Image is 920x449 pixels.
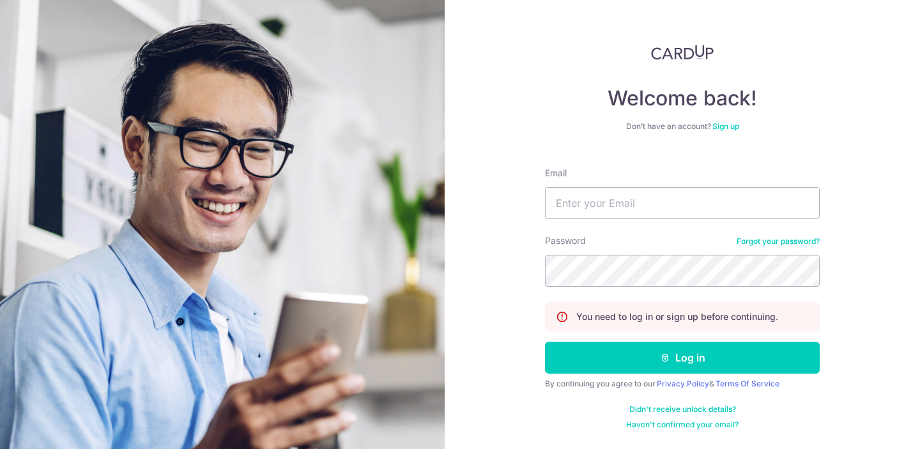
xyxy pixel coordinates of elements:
img: CardUp Logo [651,45,714,60]
p: You need to log in or sign up before continuing. [576,310,778,323]
a: Terms Of Service [716,379,779,388]
a: Privacy Policy [657,379,709,388]
button: Log in [545,342,820,374]
div: Don’t have an account? [545,121,820,132]
input: Enter your Email [545,187,820,219]
a: Forgot your password? [737,236,820,247]
label: Email [545,167,567,179]
h4: Welcome back! [545,86,820,111]
a: Haven't confirmed your email? [626,420,739,430]
div: By continuing you agree to our & [545,379,820,389]
label: Password [545,234,586,247]
a: Sign up [712,121,739,131]
a: Didn't receive unlock details? [629,404,736,415]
